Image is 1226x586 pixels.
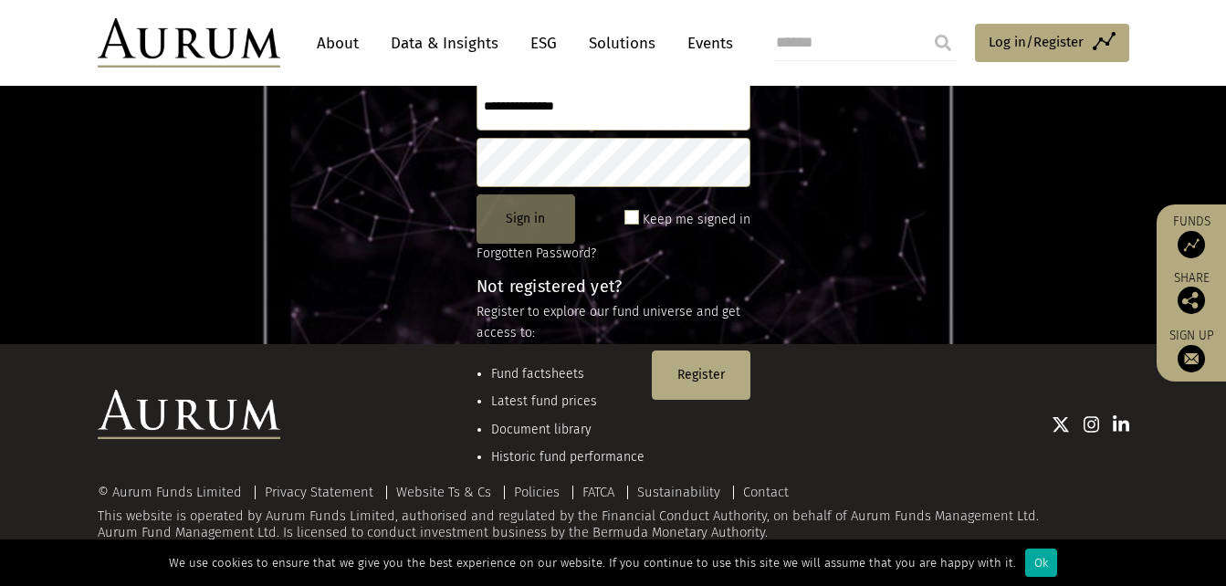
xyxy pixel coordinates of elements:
[98,18,280,68] img: Aurum
[98,390,280,439] img: Aurum Logo
[1166,214,1217,258] a: Funds
[396,484,491,500] a: Website Ts & Cs
[975,24,1129,62] a: Log in/Register
[477,246,596,261] a: Forgotten Password?
[652,351,750,400] button: Register
[989,31,1084,53] span: Log in/Register
[1113,415,1129,434] img: Linkedin icon
[1052,415,1070,434] img: Twitter icon
[491,364,644,384] li: Fund factsheets
[582,484,614,500] a: FATCA
[1084,415,1100,434] img: Instagram icon
[477,278,750,295] h4: Not registered yet?
[743,484,789,500] a: Contact
[1025,549,1057,577] div: Ok
[580,26,665,60] a: Solutions
[521,26,566,60] a: ESG
[1178,231,1205,258] img: Access Funds
[98,485,1129,540] div: This website is operated by Aurum Funds Limited, authorised and regulated by the Financial Conduc...
[477,302,750,343] p: Register to explore our fund universe and get access to:
[1178,345,1205,372] img: Sign up to our newsletter
[514,484,560,500] a: Policies
[1166,272,1217,314] div: Share
[308,26,368,60] a: About
[925,25,961,61] input: Submit
[643,209,750,231] label: Keep me signed in
[637,484,720,500] a: Sustainability
[477,194,575,244] button: Sign in
[678,26,733,60] a: Events
[1178,287,1205,314] img: Share this post
[265,484,373,500] a: Privacy Statement
[1166,328,1217,372] a: Sign up
[382,26,508,60] a: Data & Insights
[98,486,251,499] div: © Aurum Funds Limited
